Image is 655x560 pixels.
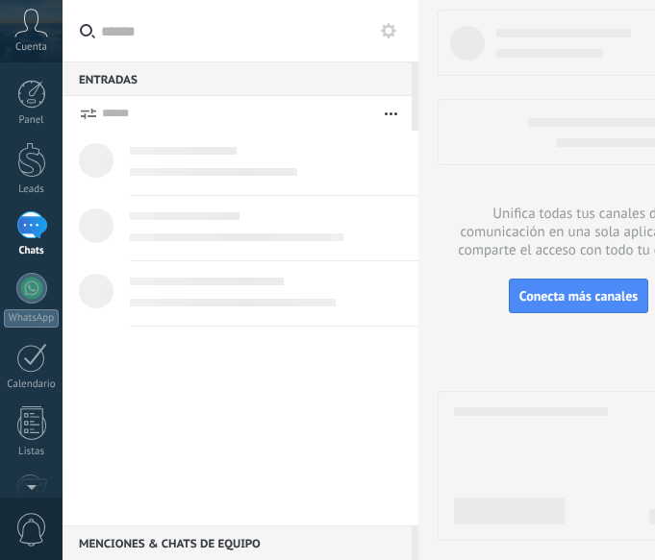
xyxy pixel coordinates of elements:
div: Leads [4,183,60,196]
div: Menciones & Chats de equipo [63,525,412,560]
div: Entradas [63,61,412,96]
button: Conecta más canales [509,279,648,313]
span: Conecta más canales [519,287,638,304]
div: Chats [4,245,60,257]
div: Listas [4,446,60,458]
div: Calendario [4,378,60,391]
span: Cuenta [15,41,47,54]
div: WhatsApp [4,309,59,328]
div: Panel [4,114,60,127]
